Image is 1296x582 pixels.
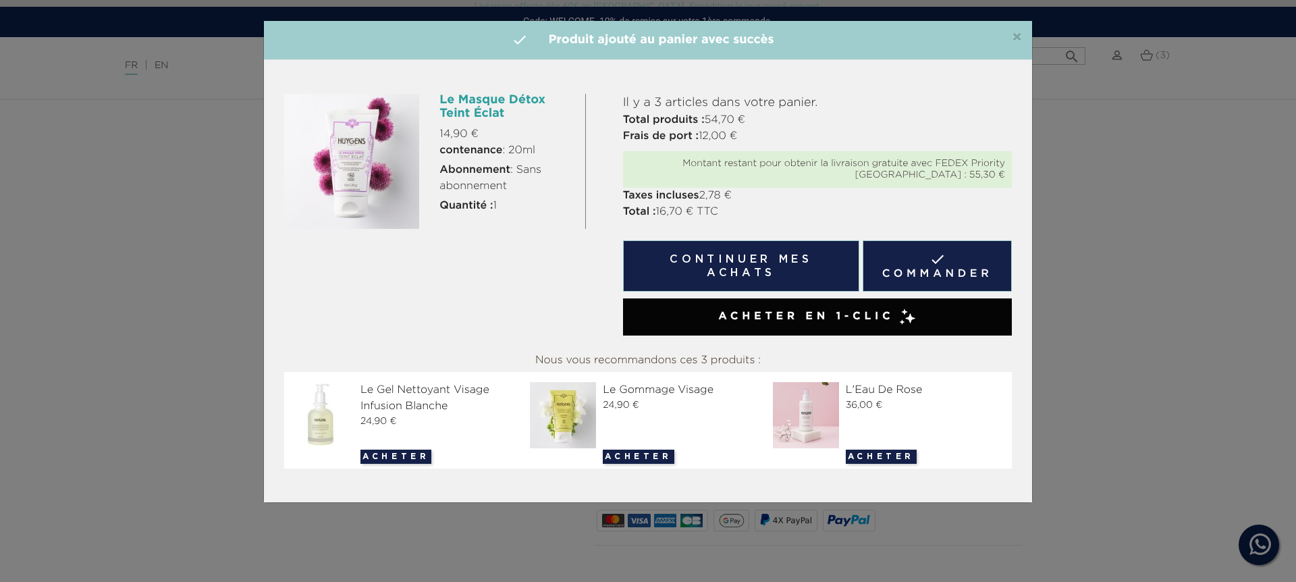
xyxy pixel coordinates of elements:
[623,207,656,217] strong: Total :
[846,450,917,464] button: Acheter
[284,94,419,229] img: Le Masque Détox Teint Éclat
[439,142,535,159] span: : 20ml
[773,398,1008,413] div: 36,00 €
[439,165,510,176] strong: Abonnement
[773,382,844,448] img: L\'Eau De Rose
[360,450,431,464] button: Acheter
[530,382,765,398] div: Le Gommage Visage
[623,188,1012,204] p: 2,78 €
[623,128,1012,144] p: 12,00 €
[623,131,699,142] strong: Frais de port :
[1012,30,1022,46] span: ×
[623,115,705,126] strong: Total produits :
[630,158,1005,181] div: Montant restant pour obtenir la livraison gratuite avec FEDEX Priority [GEOGRAPHIC_DATA] : 55,30 €
[512,32,528,48] i: 
[773,382,1008,398] div: L'Eau De Rose
[288,382,359,448] img: Le Gel Nettoyant Visage Infusion Blanche
[288,415,523,429] div: 24,90 €
[623,94,1012,112] p: Il y a 3 articles dans votre panier.
[623,112,1012,128] p: 54,70 €
[439,162,574,194] span: : Sans abonnement
[623,240,859,292] button: Continuer mes achats
[439,94,574,121] h6: Le Masque Détox Teint Éclat
[530,398,765,413] div: 24,90 €
[623,204,1012,220] p: 16,70 € TTC
[284,349,1012,372] div: Nous vous recommandons ces 3 produits :
[439,201,493,211] strong: Quantité :
[439,126,574,142] p: 14,90 €
[439,198,574,214] p: 1
[274,31,1022,49] h4: Produit ajouté au panier avec succès
[863,240,1012,292] a: Commander
[623,190,699,201] strong: Taxes incluses
[603,450,674,464] button: Acheter
[530,382,601,448] img: Le Gommage Visage
[288,382,523,415] div: Le Gel Nettoyant Visage Infusion Blanche
[439,145,502,156] strong: contenance
[1012,30,1022,46] button: Close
